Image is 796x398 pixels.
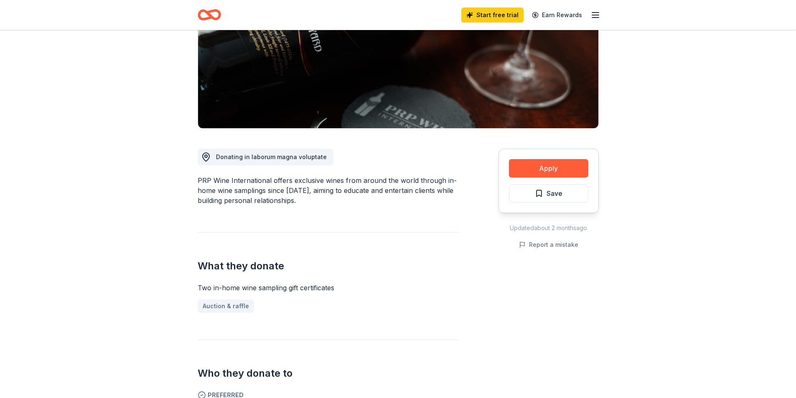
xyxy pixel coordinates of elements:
[547,188,562,199] span: Save
[509,159,588,177] button: Apply
[498,223,599,233] div: Updated about 2 months ago
[198,175,458,205] div: PRP Wine International offers exclusive wines from around the world through in-home wine sampling...
[527,8,587,23] a: Earn Rewards
[216,153,327,160] span: Donating in laborum magna voluptate
[198,283,458,293] div: Two in-home wine sampling gift certificates
[198,259,458,273] h2: What they donate
[461,8,524,23] a: Start free trial
[198,5,221,25] a: Home
[198,367,458,380] h2: Who they donate to
[509,184,588,203] button: Save
[519,240,578,250] button: Report a mistake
